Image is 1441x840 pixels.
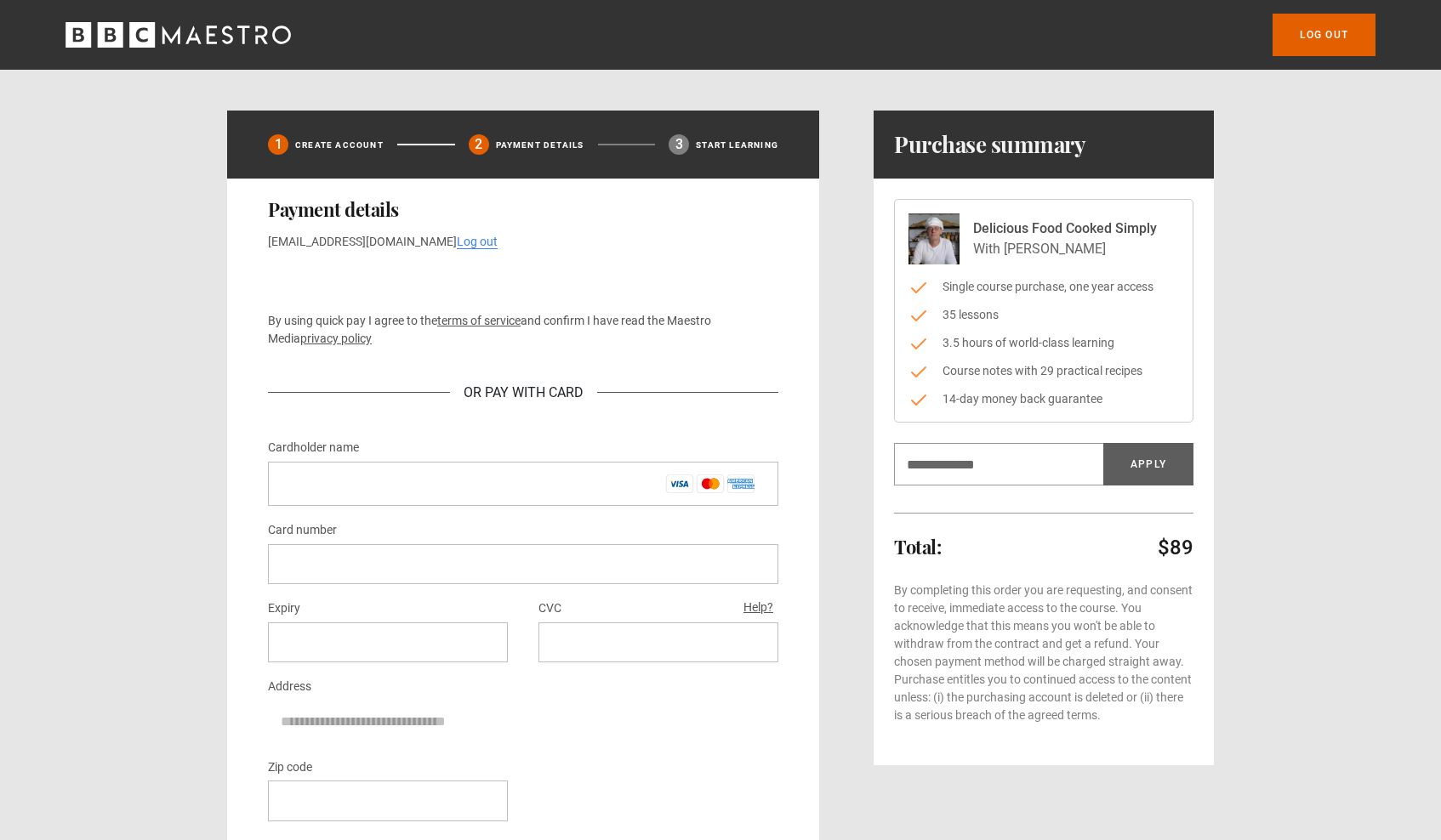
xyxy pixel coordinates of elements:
svg: BBC Maestro [65,22,291,48]
h1: Purchase summary [894,131,1085,158]
p: With [PERSON_NAME] [973,239,1157,259]
div: 3 [669,134,689,155]
p: $89 [1158,534,1193,561]
h2: Payment details [268,199,778,219]
iframe: Secure expiration date input frame [282,634,494,650]
iframe: Secure payment button frame [268,264,778,298]
h2: Total: [894,536,941,557]
iframe: Secure CVC input frame [552,634,765,650]
button: Help? [738,597,778,619]
p: Create Account [295,139,384,151]
p: Delicious Food Cooked Simply [973,219,1157,239]
p: By completing this order you are requesting, and consent to receive, immediate access to the cour... [894,582,1193,724]
a: privacy policy [300,332,372,345]
p: By using quick pay I agree to the and confirm I have read the Maestro Media [268,312,778,348]
div: 2 [469,134,489,155]
iframe: Secure postal code input frame [282,792,494,809]
label: Card number [268,520,337,541]
div: Or Pay With Card [450,383,597,403]
li: 3.5 hours of world-class learning [908,334,1179,352]
label: Zip code [268,758,312,778]
a: Log out [457,235,498,249]
p: Payment details [496,139,584,151]
label: Cardholder name [268,438,359,458]
label: Address [268,677,311,697]
label: Expiry [268,599,300,619]
li: Single course purchase, one year access [908,278,1179,296]
li: 35 lessons [908,306,1179,324]
button: Apply [1103,443,1193,485]
li: Course notes with 29 practical recipes [908,362,1179,380]
a: terms of service [437,314,521,327]
a: Log out [1273,14,1375,56]
p: Start learning [696,139,778,151]
div: 1 [268,134,288,155]
p: [EMAIL_ADDRESS][DOMAIN_NAME] [268,233,778,251]
iframe: Secure card number input frame [282,556,765,572]
li: 14-day money back guarantee [908,390,1179,408]
label: CVC [538,599,561,619]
